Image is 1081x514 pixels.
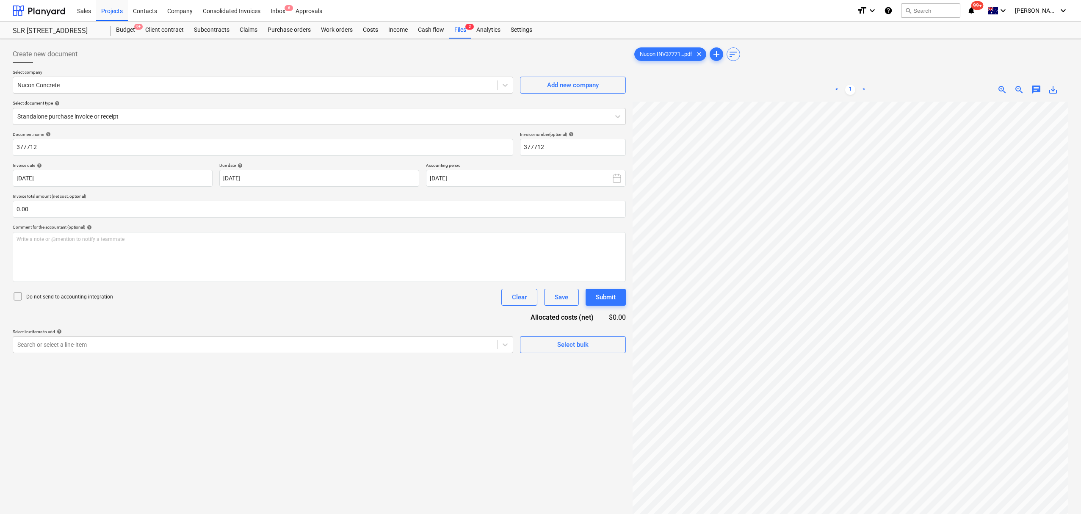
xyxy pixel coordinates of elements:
p: Accounting period [426,163,626,170]
div: Add new company [547,80,599,91]
a: Costs [358,22,383,39]
div: Nucon INV37771...pdf [634,47,706,61]
span: save_alt [1048,85,1058,95]
input: Invoice number [520,139,626,156]
p: Select company [13,69,513,77]
span: help [44,132,51,137]
div: Submit [596,292,616,303]
div: $0.00 [607,312,626,322]
span: help [236,163,243,168]
div: SLR [STREET_ADDRESS] [13,27,101,36]
a: Income [383,22,413,39]
input: Due date not specified [219,170,419,187]
button: Clear [501,289,537,306]
span: 2 [465,24,474,30]
span: chat [1031,85,1041,95]
input: Invoice total amount (net cost, optional) [13,201,626,218]
a: Files2 [449,22,471,39]
span: add [711,49,722,59]
span: help [567,132,574,137]
a: Purchase orders [263,22,316,39]
span: zoom_in [997,85,1007,95]
div: Budget [111,22,140,39]
p: Invoice total amount (net cost, optional) [13,193,626,201]
span: help [35,163,42,168]
input: Document name [13,139,513,156]
a: Client contract [140,22,189,39]
button: Add new company [520,77,626,94]
input: Invoice date not specified [13,170,213,187]
a: Work orders [316,22,358,39]
span: Nucon INV37771...pdf [635,51,697,58]
div: Due date [219,163,419,168]
div: Invoice date [13,163,213,168]
div: Save [555,292,568,303]
button: [DATE] [426,170,626,187]
span: help [53,101,60,106]
div: Document name [13,132,513,137]
button: Select bulk [520,336,626,353]
a: Page 1 is your current page [845,85,855,95]
span: sort [728,49,738,59]
span: help [85,225,92,230]
span: 9+ [134,24,143,30]
div: Comment for the accountant (optional) [13,224,626,230]
span: Create new document [13,49,77,59]
button: Save [544,289,579,306]
a: Budget9+ [111,22,140,39]
p: Do not send to accounting integration [26,293,113,301]
a: Cash flow [413,22,449,39]
div: Invoice number (optional) [520,132,626,137]
button: Submit [586,289,626,306]
div: Select bulk [557,339,589,350]
span: help [55,329,62,334]
a: Subcontracts [189,22,235,39]
div: Select document type [13,100,626,106]
a: Previous page [832,85,842,95]
div: Select line-items to add [13,329,513,334]
div: Allocated costs (net) [516,312,607,322]
a: Settings [506,22,537,39]
a: Claims [235,22,263,39]
span: clear [694,49,704,59]
a: Next page [859,85,869,95]
a: Analytics [471,22,506,39]
span: zoom_out [1014,85,1024,95]
div: Files [449,22,471,39]
span: 6 [285,5,293,11]
div: Clear [512,292,527,303]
